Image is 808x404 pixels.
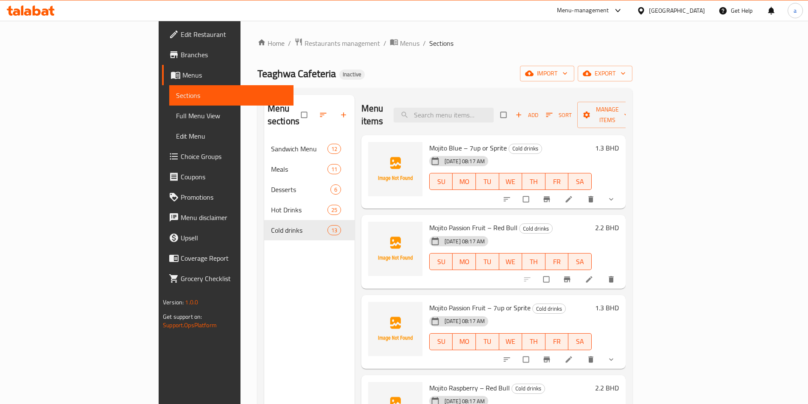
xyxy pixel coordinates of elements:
[423,38,426,48] li: /
[257,64,336,83] span: Teaghwa Cafeteria
[368,302,422,356] img: Mojito Passion Fruit – 7up or Sprite
[264,220,355,240] div: Cold drinks13
[572,176,588,188] span: SA
[549,335,565,348] span: FR
[181,253,287,263] span: Coverage Report
[526,256,542,268] span: TH
[522,333,545,350] button: TH
[264,159,355,179] div: Meals11
[503,256,519,268] span: WE
[162,146,294,167] a: Choice Groups
[526,335,542,348] span: TH
[545,333,569,350] button: FR
[557,6,609,16] div: Menu-management
[503,335,519,348] span: WE
[429,333,453,350] button: SU
[296,107,314,123] span: Select all sections
[565,355,575,364] a: Edit menu item
[540,109,577,122] span: Sort items
[328,206,341,214] span: 25
[181,273,287,284] span: Grocery Checklist
[368,142,422,196] img: Mojito Blue – 7up or Sprite
[163,297,184,308] span: Version:
[429,142,507,154] span: Mojito Blue – 7up or Sprite
[549,256,565,268] span: FR
[509,144,542,153] span: Cold drinks
[185,297,198,308] span: 1.0.0
[515,110,538,120] span: Add
[522,173,545,190] button: TH
[271,164,327,174] div: Meals
[584,104,631,125] span: Manage items
[327,164,341,174] div: items
[602,190,622,209] button: show more
[499,173,523,190] button: WE
[453,333,476,350] button: MO
[433,335,449,348] span: SU
[264,200,355,220] div: Hot Drinks25
[162,248,294,268] a: Coverage Report
[433,176,449,188] span: SU
[169,106,294,126] a: Full Menu View
[328,226,341,234] span: 13
[305,38,380,48] span: Restaurants management
[181,29,287,39] span: Edit Restaurant
[546,110,572,120] span: Sort
[169,85,294,106] a: Sections
[595,222,619,234] h6: 2.2 BHD
[176,131,287,141] span: Edit Menu
[314,106,334,124] span: Sort sections
[400,38,419,48] span: Menus
[476,253,499,270] button: TU
[456,335,472,348] span: MO
[441,317,488,325] span: [DATE] 08:17 AM
[176,111,287,121] span: Full Menu View
[441,157,488,165] span: [DATE] 08:17 AM
[602,350,622,369] button: show more
[545,253,569,270] button: FR
[558,270,578,289] button: Branch-specific-item
[181,192,287,202] span: Promotions
[390,38,419,49] a: Menus
[429,382,510,394] span: Mojito Raspberry – Red Bull
[271,144,327,154] span: Sandwich Menu
[271,184,330,195] span: Desserts
[162,228,294,248] a: Upsell
[582,350,602,369] button: delete
[607,195,615,203] svg: Show Choices
[499,253,523,270] button: WE
[519,223,553,234] div: Cold drinks
[264,179,355,200] div: Desserts6
[532,304,566,314] div: Cold drinks
[429,38,453,48] span: Sections
[271,225,327,235] span: Cold drinks
[331,186,341,194] span: 6
[595,382,619,394] h6: 2.2 BHD
[568,173,592,190] button: SA
[433,256,449,268] span: SU
[476,333,499,350] button: TU
[339,70,365,80] div: Inactive
[441,237,488,245] span: [DATE] 08:17 AM
[181,50,287,60] span: Branches
[330,184,341,195] div: items
[526,176,542,188] span: TH
[577,102,637,128] button: Manage items
[162,187,294,207] a: Promotions
[327,225,341,235] div: items
[537,190,558,209] button: Branch-specific-item
[520,66,574,81] button: import
[513,109,540,122] button: Add
[328,165,341,173] span: 11
[328,145,341,153] span: 12
[456,256,472,268] span: MO
[584,68,626,79] span: export
[271,205,327,215] div: Hot Drinks
[181,172,287,182] span: Coupons
[453,253,476,270] button: MO
[499,333,523,350] button: WE
[578,66,632,81] button: export
[361,102,383,128] h2: Menu items
[181,212,287,223] span: Menu disclaimer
